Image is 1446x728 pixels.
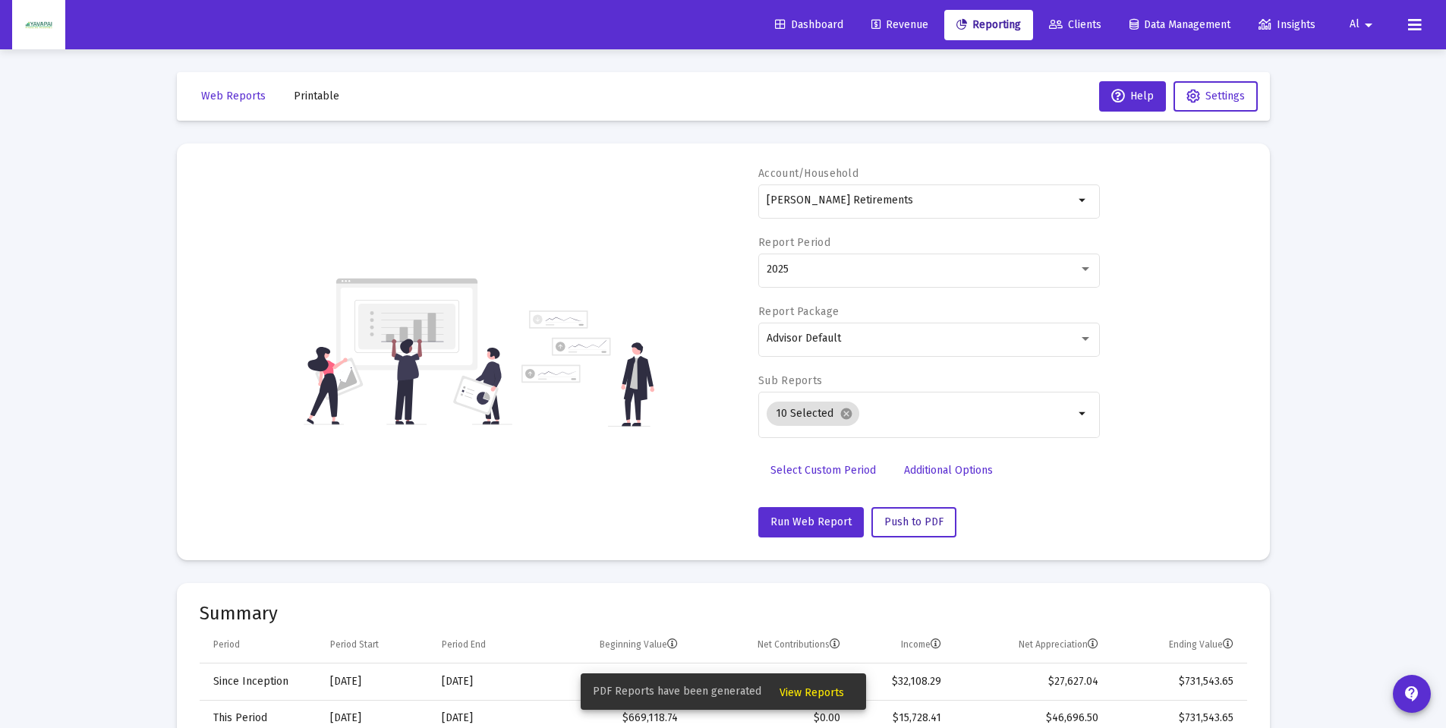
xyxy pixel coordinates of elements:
[763,10,855,40] a: Dashboard
[1049,18,1101,31] span: Clients
[1331,9,1396,39] button: Al
[442,711,526,726] div: [DATE]
[1109,663,1246,700] td: $731,543.65
[904,464,993,477] span: Additional Options
[758,167,858,180] label: Account/Household
[537,663,688,700] td: $0.00
[24,10,54,40] img: Dashboard
[851,627,952,663] td: Column Income
[775,18,843,31] span: Dashboard
[840,407,853,421] mat-icon: cancel
[1019,638,1098,651] div: Net Appreciation
[851,663,952,700] td: $32,108.29
[1037,10,1114,40] a: Clients
[944,10,1033,40] a: Reporting
[952,627,1109,663] td: Column Net Appreciation
[200,663,320,700] td: Since Inception
[330,638,379,651] div: Period Start
[952,663,1109,700] td: $27,627.04
[593,684,761,699] span: PDF Reports have been generated
[871,507,956,537] button: Push to PDF
[1359,10,1378,40] mat-icon: arrow_drop_down
[767,678,856,705] button: View Reports
[758,305,839,318] label: Report Package
[767,332,841,345] span: Advisor Default
[780,686,844,699] span: View Reports
[758,236,830,249] label: Report Period
[1117,10,1243,40] a: Data Management
[758,374,822,387] label: Sub Reports
[442,638,486,651] div: Period End
[1350,18,1359,31] span: Al
[1109,627,1246,663] td: Column Ending Value
[330,674,421,689] div: [DATE]
[1111,90,1154,102] span: Help
[1169,638,1233,651] div: Ending Value
[1129,18,1230,31] span: Data Management
[1205,90,1245,102] span: Settings
[767,263,789,276] span: 2025
[767,402,859,426] mat-chip: 10 Selected
[282,81,351,112] button: Printable
[1074,405,1092,423] mat-icon: arrow_drop_down
[200,627,320,663] td: Column Period
[956,18,1021,31] span: Reporting
[189,81,278,112] button: Web Reports
[767,399,1074,429] mat-chip-list: Selection
[600,638,678,651] div: Beginning Value
[758,507,864,537] button: Run Web Report
[320,627,431,663] td: Column Period Start
[442,674,526,689] div: [DATE]
[201,90,266,102] span: Web Reports
[537,627,688,663] td: Column Beginning Value
[1173,81,1258,112] button: Settings
[901,638,941,651] div: Income
[1074,191,1092,210] mat-icon: arrow_drop_down
[213,638,240,651] div: Period
[1099,81,1166,112] button: Help
[431,627,537,663] td: Column Period End
[1259,18,1315,31] span: Insights
[884,515,944,528] span: Push to PDF
[1246,10,1328,40] a: Insights
[200,606,1247,621] mat-card-title: Summary
[859,10,940,40] a: Revenue
[1403,685,1421,703] mat-icon: contact_support
[770,515,852,528] span: Run Web Report
[871,18,928,31] span: Revenue
[330,711,421,726] div: [DATE]
[767,194,1074,206] input: Search or select an account or household
[758,638,840,651] div: Net Contributions
[770,464,876,477] span: Select Custom Period
[688,627,851,663] td: Column Net Contributions
[304,276,512,427] img: reporting
[521,310,654,427] img: reporting-alt
[294,90,339,102] span: Printable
